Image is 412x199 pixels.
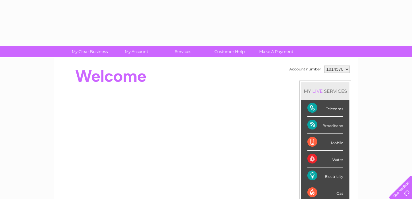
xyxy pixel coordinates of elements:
td: Account number [288,64,323,74]
div: Broadband [307,117,343,133]
a: Customer Help [204,46,255,57]
a: My Clear Business [64,46,115,57]
div: MY SERVICES [301,82,349,100]
div: Water [307,151,343,167]
a: My Account [111,46,162,57]
div: Mobile [307,134,343,151]
div: Electricity [307,167,343,184]
div: Telecoms [307,100,343,117]
a: Services [158,46,208,57]
div: LIVE [311,88,324,94]
a: Make A Payment [251,46,302,57]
